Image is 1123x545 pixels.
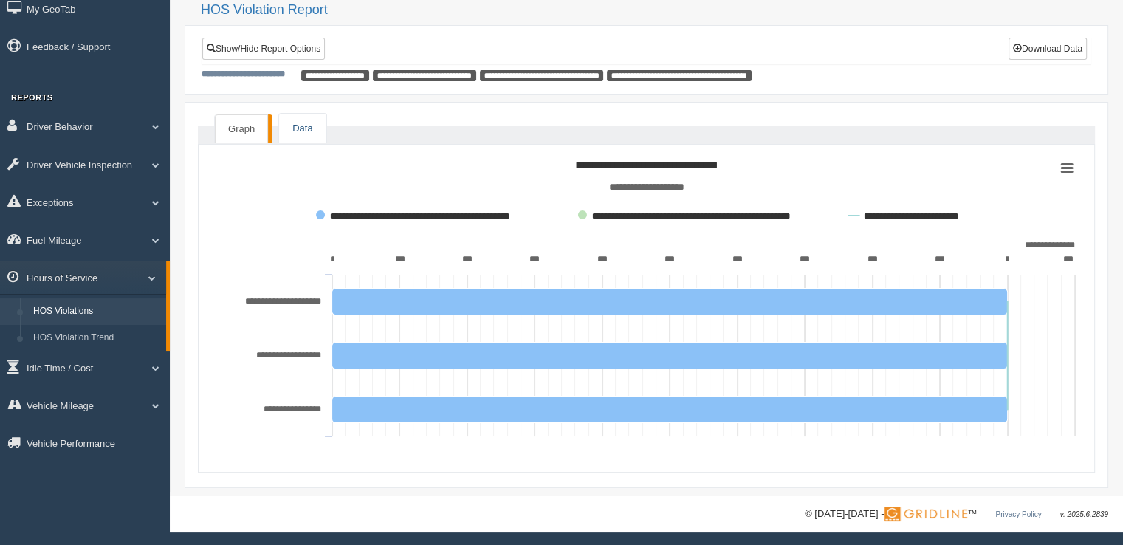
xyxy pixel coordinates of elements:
a: HOS Violations [27,298,166,325]
a: Data [279,114,326,144]
a: Show/Hide Report Options [202,38,325,60]
a: Privacy Policy [995,510,1041,518]
span: v. 2025.6.2839 [1060,510,1108,518]
h2: HOS Violation Report [201,3,1108,18]
a: HOS Violation Trend [27,325,166,352]
button: Download Data [1009,38,1087,60]
img: Gridline [884,507,967,521]
a: Graph [215,114,268,144]
div: © [DATE]-[DATE] - ™ [805,507,1108,522]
